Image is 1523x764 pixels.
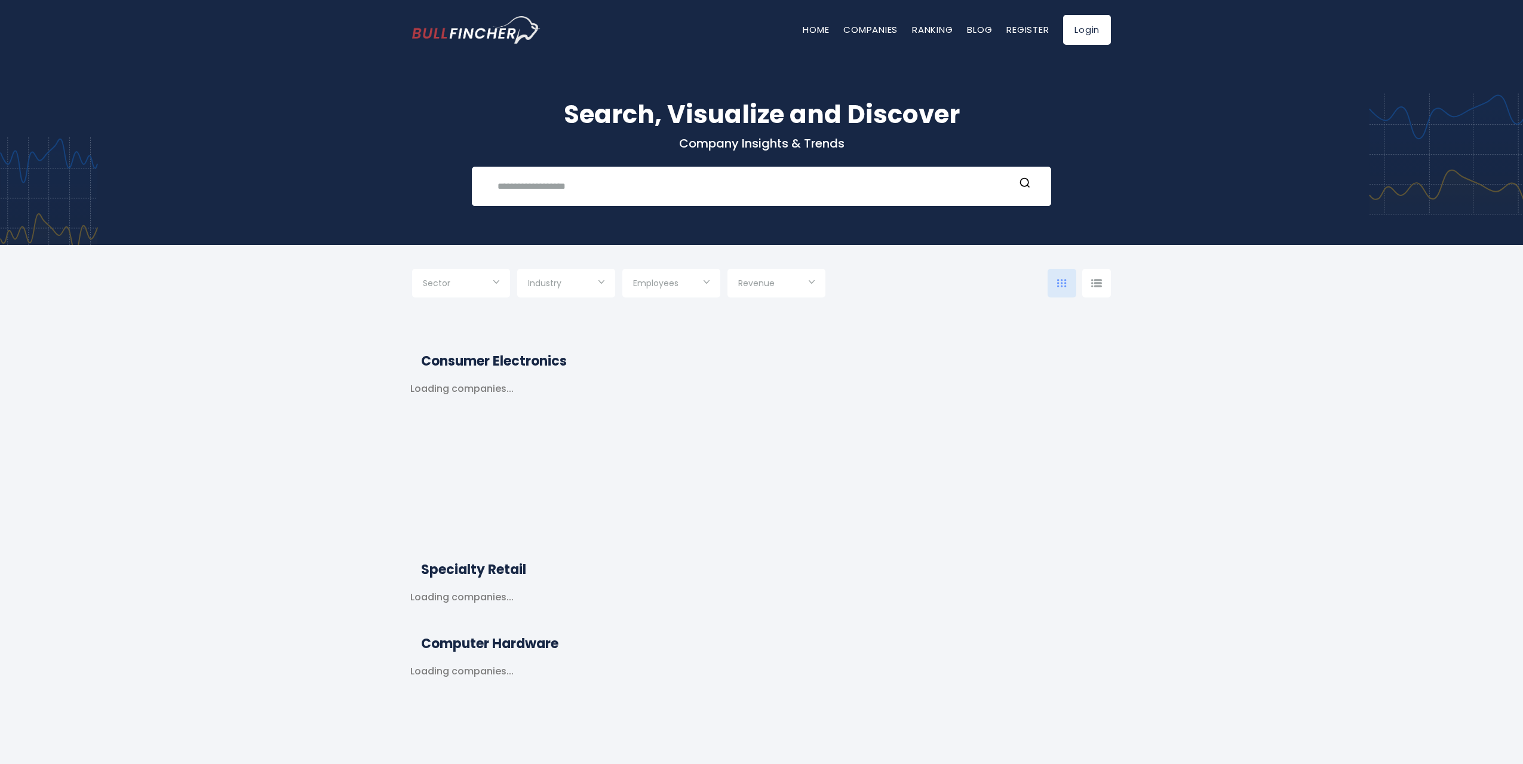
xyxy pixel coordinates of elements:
a: Home [803,23,829,36]
a: Blog [967,23,992,36]
input: Selection [528,274,604,295]
h2: Computer Hardware [421,634,1102,653]
span: Revenue [738,278,775,289]
a: Login [1063,15,1111,45]
span: Employees [633,278,678,289]
input: Selection [423,274,499,295]
p: Company Insights & Trends [412,136,1111,151]
img: icon-comp-grid.svg [1057,279,1067,287]
img: icon-comp-list-view.svg [1091,279,1102,287]
input: Selection [633,274,710,295]
button: Search [1017,177,1033,192]
h1: Search, Visualize and Discover [412,96,1111,133]
a: Go to homepage [412,16,541,44]
span: Sector [423,278,450,289]
div: Loading companies... [410,383,514,530]
span: Industry [528,278,561,289]
h2: Specialty Retail [421,560,1102,579]
h2: Consumer Electronics [421,351,1102,371]
div: Loading companies... [410,591,514,604]
a: Ranking [912,23,953,36]
input: Selection [738,274,815,295]
a: Companies [843,23,898,36]
a: Register [1006,23,1049,36]
img: bullfincher logo [412,16,541,44]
